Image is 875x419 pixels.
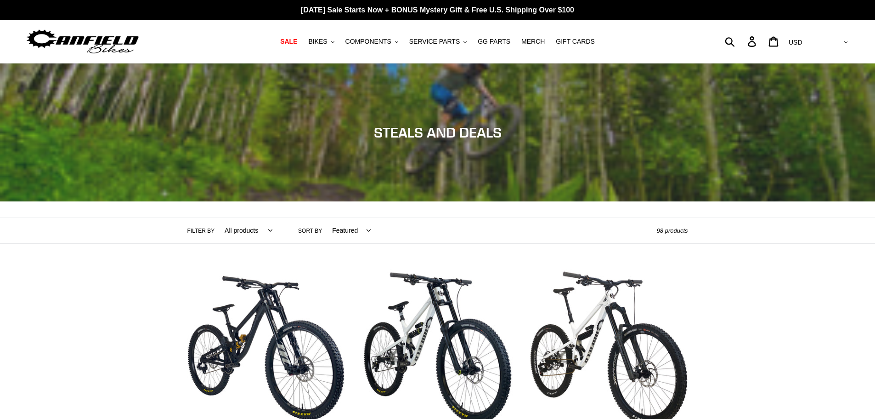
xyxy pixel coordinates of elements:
[280,38,297,46] span: SALE
[517,35,549,48] a: MERCH
[551,35,599,48] a: GIFT CARDS
[341,35,403,48] button: COMPONENTS
[730,31,753,52] input: Search
[657,227,688,234] span: 98 products
[374,124,502,141] span: STEALS AND DEALS
[304,35,339,48] button: BIKES
[345,38,391,46] span: COMPONENTS
[187,227,215,235] label: Filter by
[473,35,515,48] a: GG PARTS
[308,38,327,46] span: BIKES
[405,35,471,48] button: SERVICE PARTS
[25,27,140,56] img: Canfield Bikes
[298,227,322,235] label: Sort by
[409,38,460,46] span: SERVICE PARTS
[556,38,595,46] span: GIFT CARDS
[521,38,545,46] span: MERCH
[478,38,510,46] span: GG PARTS
[276,35,302,48] a: SALE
